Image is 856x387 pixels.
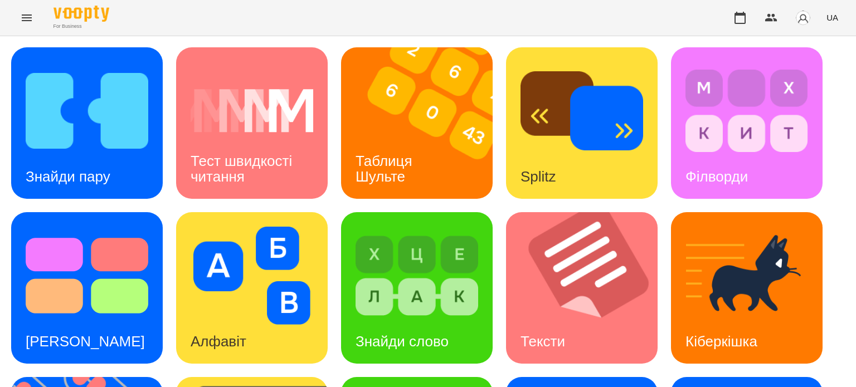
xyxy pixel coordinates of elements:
[822,7,843,28] button: UA
[826,12,838,23] span: UA
[506,212,672,364] img: Тексти
[176,47,328,199] a: Тест швидкості читанняТест швидкості читання
[13,4,40,31] button: Menu
[685,227,808,325] img: Кіберкішка
[26,227,148,325] img: Тест Струпа
[521,168,556,185] h3: Splitz
[176,212,328,364] a: АлфавітАлфавіт
[341,212,493,364] a: Знайди словоЗнайди слово
[795,10,811,26] img: avatar_s.png
[191,153,296,184] h3: Тест швидкості читання
[341,47,507,199] img: Таблиця Шульте
[521,62,643,160] img: Splitz
[685,62,808,160] img: Філворди
[53,23,109,30] span: For Business
[341,47,493,199] a: Таблиця ШультеТаблиця Шульте
[26,333,145,350] h3: [PERSON_NAME]
[671,47,823,199] a: ФілвордиФілворди
[506,212,658,364] a: ТекстиТексти
[53,6,109,22] img: Voopty Logo
[506,47,658,199] a: SplitzSplitz
[191,62,313,160] img: Тест швидкості читання
[26,168,110,185] h3: Знайди пару
[685,168,748,185] h3: Філворди
[191,227,313,325] img: Алфавіт
[191,333,246,350] h3: Алфавіт
[356,153,416,184] h3: Таблиця Шульте
[521,333,565,350] h3: Тексти
[356,227,478,325] img: Знайди слово
[685,333,757,350] h3: Кіберкішка
[356,333,449,350] h3: Знайди слово
[671,212,823,364] a: КіберкішкаКіберкішка
[11,212,163,364] a: Тест Струпа[PERSON_NAME]
[26,62,148,160] img: Знайди пару
[11,47,163,199] a: Знайди паруЗнайди пару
